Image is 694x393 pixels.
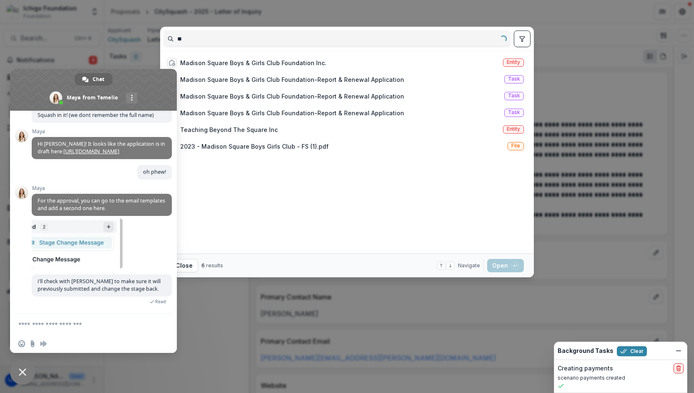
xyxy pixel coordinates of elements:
[201,262,205,269] span: 6
[180,125,278,134] div: Teaching Beyond The Square Inc
[180,58,327,67] div: Madison Square Boys & Girls Club Foundation Inc.
[458,262,480,269] span: Navigate
[558,374,684,382] p: scenario payments created
[10,360,35,385] a: Close chat
[558,347,614,355] h2: Background Tasks
[93,73,104,86] span: Chat
[674,363,684,373] button: delete
[18,340,25,347] span: Insert an emoji
[155,299,166,304] span: Read
[508,109,520,115] span: Task
[38,140,165,155] span: Hi [PERSON_NAME]! It looks like the application is in draft here:
[180,142,329,151] div: 2023 - Madison Square Boys Girls Club - FS (1).pdf
[507,59,520,65] span: Entity
[617,346,647,356] button: Clear
[508,76,520,82] span: Task
[38,197,165,212] span: For the approval, you can go to the email templates and add a second one here.
[508,93,520,99] span: Task
[32,185,172,191] span: Maya
[180,75,404,84] div: Madison Square Boys & Girls Club Foundation-Report & Renewal Application
[40,340,47,347] span: Audio message
[674,346,684,356] button: Dismiss
[75,73,113,86] a: Chat
[143,168,166,175] span: oh phew!
[507,126,520,132] span: Entity
[180,92,404,101] div: Madison Square Boys & Girls Club Foundation-Report & Renewal Application
[511,143,520,149] span: File
[206,262,223,269] span: results
[170,259,198,272] button: Close
[29,340,36,347] span: Send a file
[558,365,613,372] h2: Creating payments
[180,109,404,117] div: Madison Square Boys & Girls Club Foundation-Report & Renewal Application
[18,314,152,335] textarea: Compose your message...
[487,259,524,272] button: Open
[514,30,531,47] button: toggle filters
[32,129,172,134] span: Maya
[63,148,119,155] a: [URL][DOMAIN_NAME]
[38,278,161,292] span: i'll check with [PERSON_NAME] to make sure it will previously submitted and change the stage back.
